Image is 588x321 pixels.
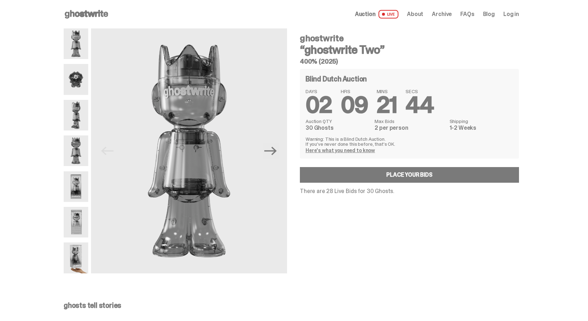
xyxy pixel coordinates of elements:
[377,90,397,120] span: 21
[306,119,370,124] dt: Auction QTY
[406,89,434,94] span: SECS
[300,58,519,65] h5: 400% (2025)
[64,171,88,202] img: ghostwrite_Two_14.png
[406,90,434,120] span: 44
[64,64,88,95] img: ghostwrite_Two_13.png
[300,44,519,55] h3: “ghostwrite Two”
[91,28,287,273] img: ghostwrite_Two_1.png
[341,89,368,94] span: HRS
[432,11,452,17] a: Archive
[407,11,423,17] a: About
[341,90,368,120] span: 09
[450,119,513,124] dt: Shipping
[64,242,88,273] img: ghostwrite_Two_Last.png
[300,167,519,183] a: Place your Bids
[306,125,370,131] dd: 30 Ghosts
[306,75,367,82] h4: Blind Dutch Auction
[300,188,519,194] p: There are 28 Live Bids for 30 Ghosts.
[378,10,399,18] span: LIVE
[64,28,88,59] img: ghostwrite_Two_1.png
[64,302,519,309] p: ghosts tell stories
[375,119,445,124] dt: Max Bids
[306,89,332,94] span: DAYS
[355,11,376,17] span: Auction
[306,147,375,154] a: Here's what you need to know
[377,89,397,94] span: MINS
[64,207,88,237] img: ghostwrite_Two_17.png
[503,11,519,17] a: Log in
[306,137,513,146] p: Warning: This is a Blind Dutch Auction. If you’ve never done this before, that’s OK.
[375,125,445,131] dd: 2 per person
[450,125,513,131] dd: 1-2 Weeks
[483,11,495,17] a: Blog
[355,10,398,18] a: Auction LIVE
[306,90,332,120] span: 02
[64,100,88,130] img: ghostwrite_Two_2.png
[300,34,519,43] h4: ghostwrite
[263,143,279,159] button: Next
[64,135,88,166] img: ghostwrite_Two_8.png
[460,11,474,17] a: FAQs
